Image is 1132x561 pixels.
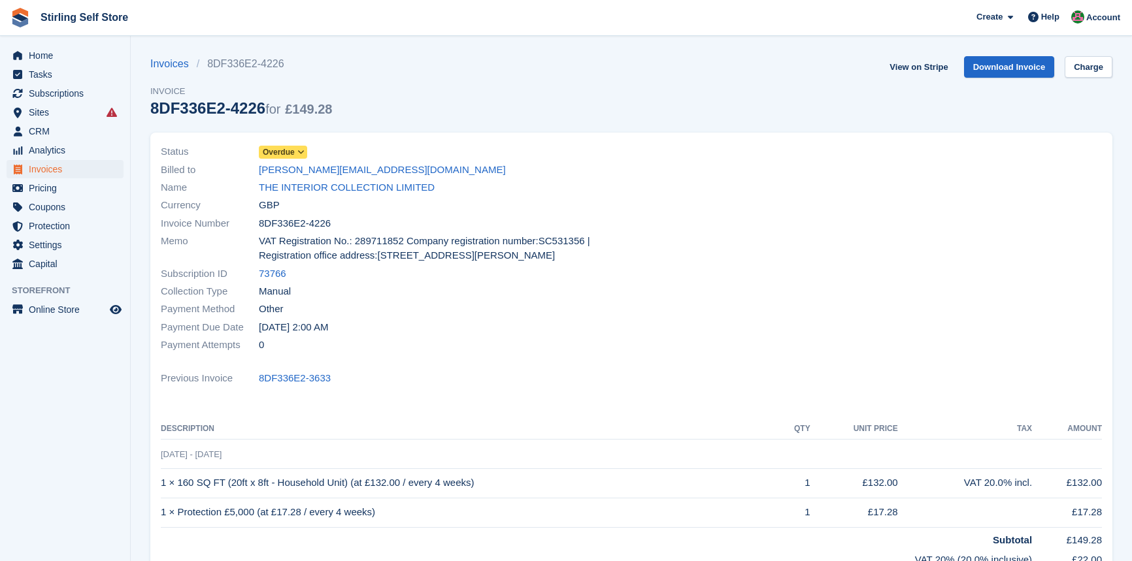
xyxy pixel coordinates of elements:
span: Previous Invoice [161,371,259,386]
span: Account [1086,11,1120,24]
a: menu [7,198,124,216]
span: Invoice Number [161,216,259,231]
a: Invoices [150,56,197,72]
span: Manual [259,284,291,299]
a: menu [7,103,124,121]
a: menu [7,300,124,319]
span: CRM [29,122,107,140]
span: Memo [161,234,259,263]
span: Create [976,10,1003,24]
nav: breadcrumbs [150,56,332,72]
span: Payment Attempts [161,338,259,353]
a: Download Invoice [964,56,1055,78]
th: Unit Price [810,419,898,440]
a: menu [7,122,124,140]
td: £132.00 [1032,468,1102,498]
span: Billed to [161,163,259,178]
span: GBP [259,198,280,213]
span: Help [1041,10,1059,24]
div: 8DF336E2-4226 [150,99,332,117]
span: Online Store [29,300,107,319]
span: Coupons [29,198,107,216]
a: menu [7,46,124,65]
img: stora-icon-8386f47178a22dfd0bd8f6a31ec36ba5ce8667c1dd55bd0f319d3a0aa187defe.svg [10,8,30,27]
img: Lucy [1071,10,1084,24]
td: £17.28 [810,498,898,527]
span: Invoice [150,85,332,98]
span: Overdue [263,146,295,158]
a: menu [7,179,124,197]
td: 1 [778,498,810,527]
td: £149.28 [1032,527,1102,547]
th: Tax [898,419,1032,440]
span: Other [259,302,284,317]
th: QTY [778,419,810,440]
span: Name [161,180,259,195]
a: Stirling Self Store [35,7,133,28]
time: 2025-09-23 01:00:00 UTC [259,320,328,335]
th: Amount [1032,419,1102,440]
span: Protection [29,217,107,235]
span: Analytics [29,141,107,159]
a: View on Stripe [884,56,953,78]
span: Pricing [29,179,107,197]
a: menu [7,217,124,235]
a: [PERSON_NAME][EMAIL_ADDRESS][DOMAIN_NAME] [259,163,506,178]
a: THE INTERIOR COLLECTION LIMITED [259,180,435,195]
td: 1 × Protection £5,000 (at £17.28 / every 4 weeks) [161,498,778,527]
div: VAT 20.0% incl. [898,475,1032,490]
span: for [265,102,280,116]
a: menu [7,236,124,254]
span: 0 [259,338,264,353]
span: Currency [161,198,259,213]
a: 73766 [259,266,286,281]
span: Payment Due Date [161,320,259,335]
a: menu [7,160,124,178]
span: Settings [29,236,107,254]
span: Storefront [12,284,130,297]
a: Overdue [259,144,307,159]
th: Description [161,419,778,440]
a: menu [7,141,124,159]
span: Invoices [29,160,107,178]
span: Home [29,46,107,65]
span: £149.28 [285,102,332,116]
span: Subscription ID [161,266,259,281]
td: 1 × 160 SQ FT (20ft x 8ft - Household Unit) (at £132.00 / every 4 weeks) [161,468,778,498]
span: Payment Method [161,302,259,317]
a: menu [7,255,124,273]
span: Subscriptions [29,84,107,103]
span: Sites [29,103,107,121]
span: 8DF336E2-4226 [259,216,331,231]
td: £132.00 [810,468,898,498]
span: Collection Type [161,284,259,299]
td: £17.28 [1032,498,1102,527]
strong: Subtotal [993,534,1032,545]
a: menu [7,84,124,103]
span: [DATE] - [DATE] [161,449,222,459]
span: Tasks [29,65,107,84]
a: 8DF336E2-3633 [259,371,331,386]
span: VAT Registration No.: 289711852 Company registration number:SC531356 | Registration office addres... [259,234,624,263]
a: menu [7,65,124,84]
i: Smart entry sync failures have occurred [107,107,117,118]
span: Capital [29,255,107,273]
td: 1 [778,468,810,498]
a: Charge [1065,56,1112,78]
a: Preview store [108,302,124,317]
span: Status [161,144,259,159]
